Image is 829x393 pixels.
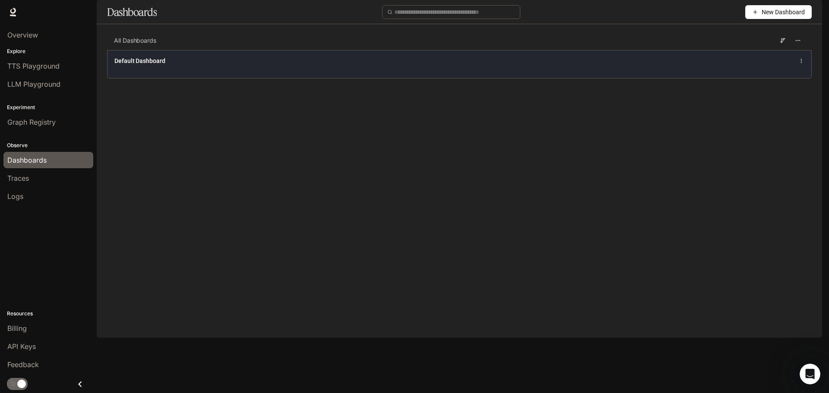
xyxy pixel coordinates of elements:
[114,57,165,65] a: Default Dashboard
[107,3,157,21] h1: Dashboards
[745,5,812,19] button: New Dashboard
[762,7,805,17] span: New Dashboard
[800,364,820,384] iframe: Intercom live chat
[114,36,156,45] span: All Dashboards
